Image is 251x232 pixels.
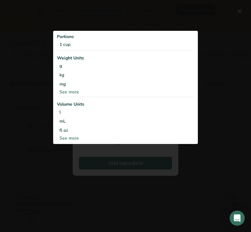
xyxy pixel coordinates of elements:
[57,135,194,141] div: See more
[57,89,194,95] div: See more
[59,127,192,134] div: fl oz
[59,109,192,115] div: l
[57,61,194,70] div: g
[57,55,194,61] div: Weight Units
[59,118,192,124] div: mL
[57,80,194,89] div: mg
[57,40,194,49] div: 1 cup
[57,101,194,108] div: Volume Units
[57,70,194,80] div: kg
[230,211,245,226] div: Open Intercom Messenger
